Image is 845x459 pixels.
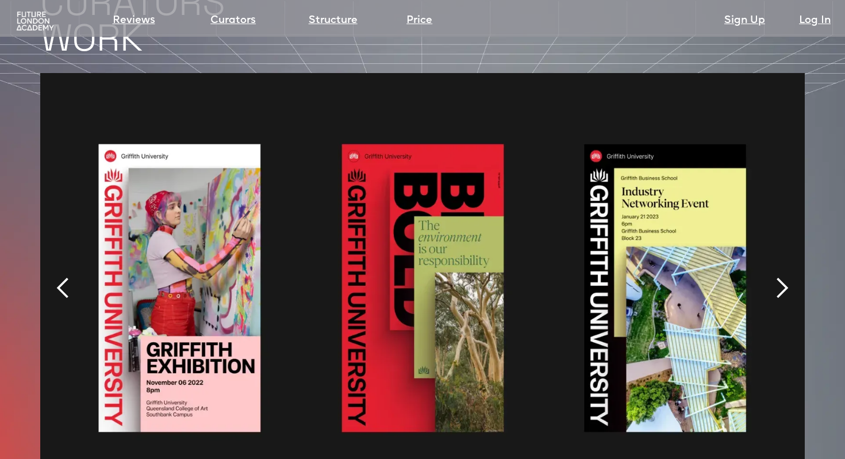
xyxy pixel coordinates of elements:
a: Curators [210,13,256,29]
a: Price [406,13,432,29]
a: Sign Up [724,13,765,29]
a: Reviews [113,13,155,29]
a: Log In [799,13,831,29]
a: Structure [309,13,358,29]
